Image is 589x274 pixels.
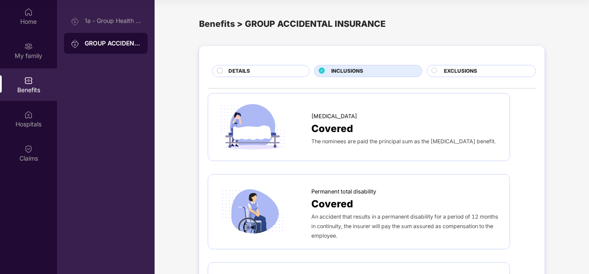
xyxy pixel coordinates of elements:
[24,110,33,119] img: svg+xml;base64,PHN2ZyBpZD0iSG9zcGl0YWxzIiB4bWxucz0iaHR0cDovL3d3dy53My5vcmcvMjAwMC9zdmciIHdpZHRoPS...
[24,76,33,85] img: svg+xml;base64,PHN2ZyBpZD0iQmVuZWZpdHMiIHhtbG5zPSJodHRwOi8vd3d3LnczLm9yZy8yMDAwL3N2ZyIgd2lkdGg9Ij...
[24,42,33,51] img: svg+xml;base64,PHN2ZyB3aWR0aD0iMjAiIGhlaWdodD0iMjAiIHZpZXdCb3g9IjAgMCAyMCAyMCIgZmlsbD0ibm9uZSIgeG...
[311,112,357,121] span: [MEDICAL_DATA]
[331,67,363,75] span: INCLUSIONS
[311,121,353,136] span: Covered
[71,39,79,48] img: svg+xml;base64,PHN2ZyB3aWR0aD0iMjAiIGhlaWdodD0iMjAiIHZpZXdCb3g9IjAgMCAyMCAyMCIgZmlsbD0ibm9uZSIgeG...
[217,187,288,236] img: icon
[71,17,79,26] img: svg+xml;base64,PHN2ZyB3aWR0aD0iMjAiIGhlaWdodD0iMjAiIHZpZXdCb3g9IjAgMCAyMCAyMCIgZmlsbD0ibm9uZSIgeG...
[199,17,545,31] div: Benefits > GROUP ACCIDENTAL INSURANCE
[24,145,33,153] img: svg+xml;base64,PHN2ZyBpZD0iQ2xhaW0iIHhtbG5zPSJodHRwOi8vd3d3LnczLm9yZy8yMDAwL3N2ZyIgd2lkdGg9IjIwIi...
[217,102,288,152] img: icon
[444,67,477,75] span: EXCLUSIONS
[311,213,498,239] span: An accident that results in a permanent disability for a period of 12 months in continuity, the i...
[85,39,141,48] div: GROUP ACCIDENTAL INSURANCE
[311,138,496,145] span: The nominees are paid the principal sum as the [MEDICAL_DATA] benefit.
[228,67,250,75] span: DETAILS
[85,17,141,24] div: 1a - Group Health Insurance
[24,8,33,16] img: svg+xml;base64,PHN2ZyBpZD0iSG9tZSIgeG1sbnM9Imh0dHA6Ly93d3cudzMub3JnLzIwMDAvc3ZnIiB3aWR0aD0iMjAiIG...
[311,196,353,212] span: Covered
[311,187,376,196] span: Permanent total disability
